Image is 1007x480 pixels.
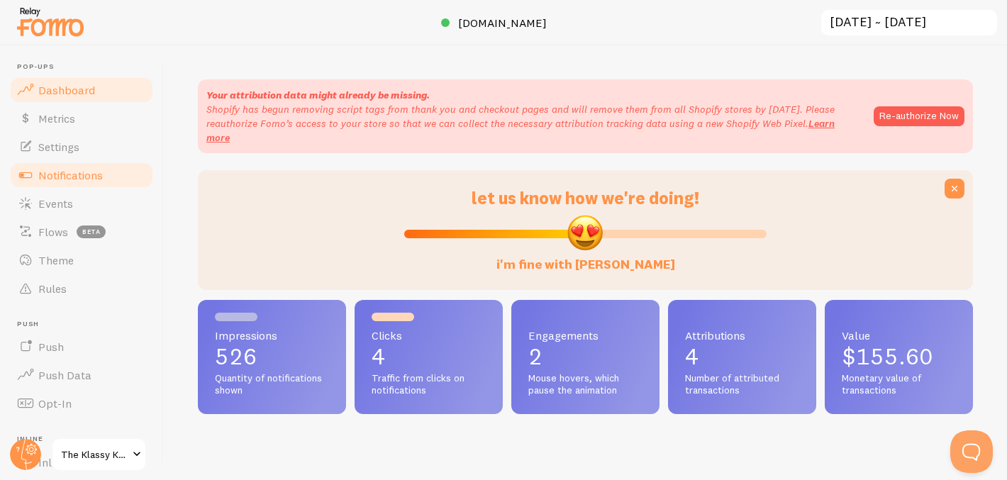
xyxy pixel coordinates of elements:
[61,446,128,463] span: The Klassy Kollection
[9,104,155,133] a: Metrics
[9,76,155,104] a: Dashboard
[685,372,799,397] span: Number of attributed transactions
[38,196,73,211] span: Events
[17,435,155,444] span: Inline
[9,361,155,389] a: Push Data
[842,342,933,370] span: $155.60
[17,62,155,72] span: Pop-ups
[215,345,329,368] p: 526
[215,330,329,341] span: Impressions
[9,218,155,246] a: Flows beta
[685,330,799,341] span: Attributions
[528,330,642,341] span: Engagements
[38,140,79,154] span: Settings
[206,89,430,101] strong: Your attribution data might already be missing.
[9,189,155,218] a: Events
[38,340,64,354] span: Push
[38,396,72,411] span: Opt-In
[9,389,155,418] a: Opt-In
[372,372,486,397] span: Traffic from clicks on notifications
[9,246,155,274] a: Theme
[77,225,106,238] span: beta
[874,106,964,126] button: Re-authorize Now
[472,187,699,208] span: let us know how we're doing!
[51,437,147,471] a: The Klassy Kollection
[38,83,95,97] span: Dashboard
[9,133,155,161] a: Settings
[685,345,799,368] p: 4
[38,111,75,125] span: Metrics
[38,368,91,382] span: Push Data
[15,4,86,40] img: fomo-relay-logo-orange.svg
[38,281,67,296] span: Rules
[38,168,103,182] span: Notifications
[372,345,486,368] p: 4
[206,102,859,145] p: Shopify has begun removing script tags from thank you and checkout pages and will remove them fro...
[38,225,68,239] span: Flows
[9,333,155,361] a: Push
[9,274,155,303] a: Rules
[842,372,956,397] span: Monetary value of transactions
[9,161,155,189] a: Notifications
[528,372,642,397] span: Mouse hovers, which pause the animation
[528,345,642,368] p: 2
[950,430,993,473] iframe: Help Scout Beacon - Open
[38,253,74,267] span: Theme
[215,372,329,397] span: Quantity of notifications shown
[17,320,155,329] span: Push
[842,330,956,341] span: Value
[496,242,675,273] label: i'm fine with [PERSON_NAME]
[372,330,486,341] span: Clicks
[566,213,604,252] img: emoji.png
